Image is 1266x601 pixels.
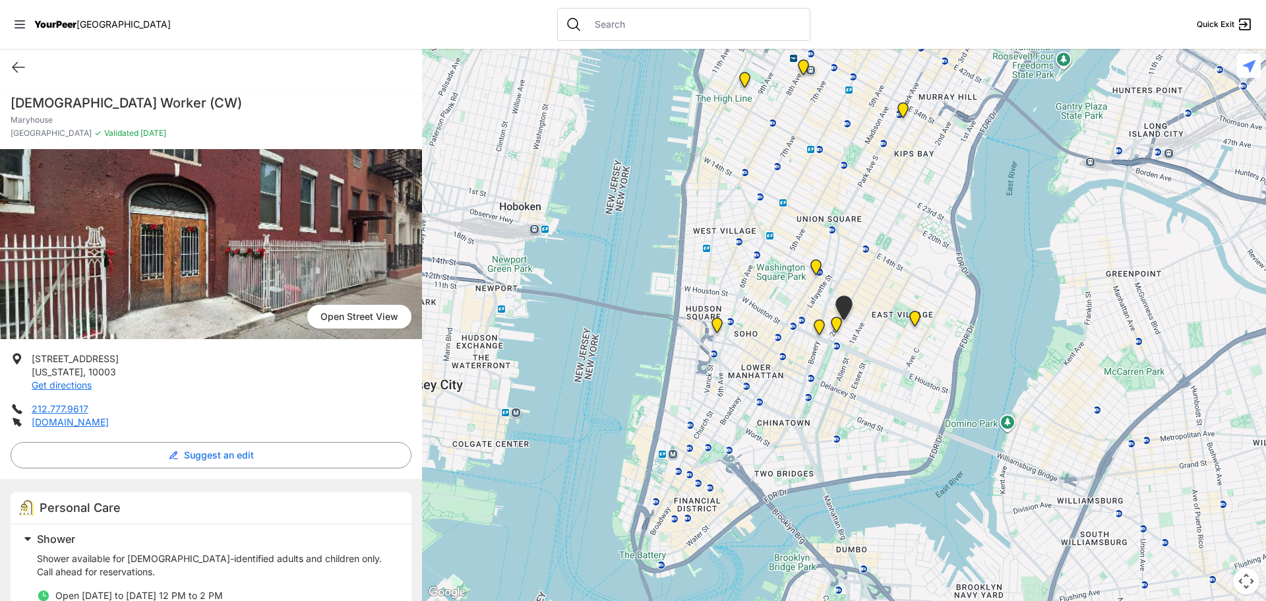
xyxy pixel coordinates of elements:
[790,54,817,86] div: Antonio Olivieri Drop-in Center
[11,94,411,112] h1: [DEMOGRAPHIC_DATA] Worker (CW)
[32,366,83,377] span: [US_STATE]
[901,305,928,337] div: Manhattan
[11,442,411,468] button: Suggest an edit
[83,366,86,377] span: ,
[425,584,469,601] a: Open this area in Google Maps (opens a new window)
[138,128,166,138] span: [DATE]
[34,18,76,30] span: YourPeer
[11,128,92,139] span: [GEOGRAPHIC_DATA]
[94,128,102,139] span: ✓
[32,416,109,427] a: [DOMAIN_NAME]
[37,552,396,579] p: Shower available for [DEMOGRAPHIC_DATA]-identified adults and children only. Call ahead for reser...
[34,20,171,28] a: YourPeer[GEOGRAPHIC_DATA]
[184,449,254,462] span: Suggest an edit
[1197,19,1234,30] span: Quick Exit
[11,115,411,125] p: Maryhouse
[55,590,223,601] span: Open [DATE] to [DATE] 12 PM to 2 PM
[823,311,850,343] div: St. Joseph House
[37,532,75,546] span: Shower
[32,379,92,391] a: Get directions
[104,128,138,138] span: Validated
[806,314,833,346] div: Bowery Campus
[802,254,829,286] div: Harvey Milk High School
[32,353,119,364] span: [STREET_ADDRESS]
[889,97,917,129] div: Mainchance Adult Drop-in Center
[76,18,171,30] span: [GEOGRAPHIC_DATA]
[425,584,469,601] img: Google
[32,403,88,414] a: 212.777.9617
[704,312,731,344] div: Main Location, SoHo, DYCD Youth Drop-in Center
[88,366,116,377] span: 10003
[307,305,411,329] span: Open Street View
[587,18,802,31] input: Search
[40,501,121,515] span: Personal Care
[1197,16,1253,32] a: Quick Exit
[828,290,860,331] div: Maryhouse
[1233,568,1259,594] button: Map camera controls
